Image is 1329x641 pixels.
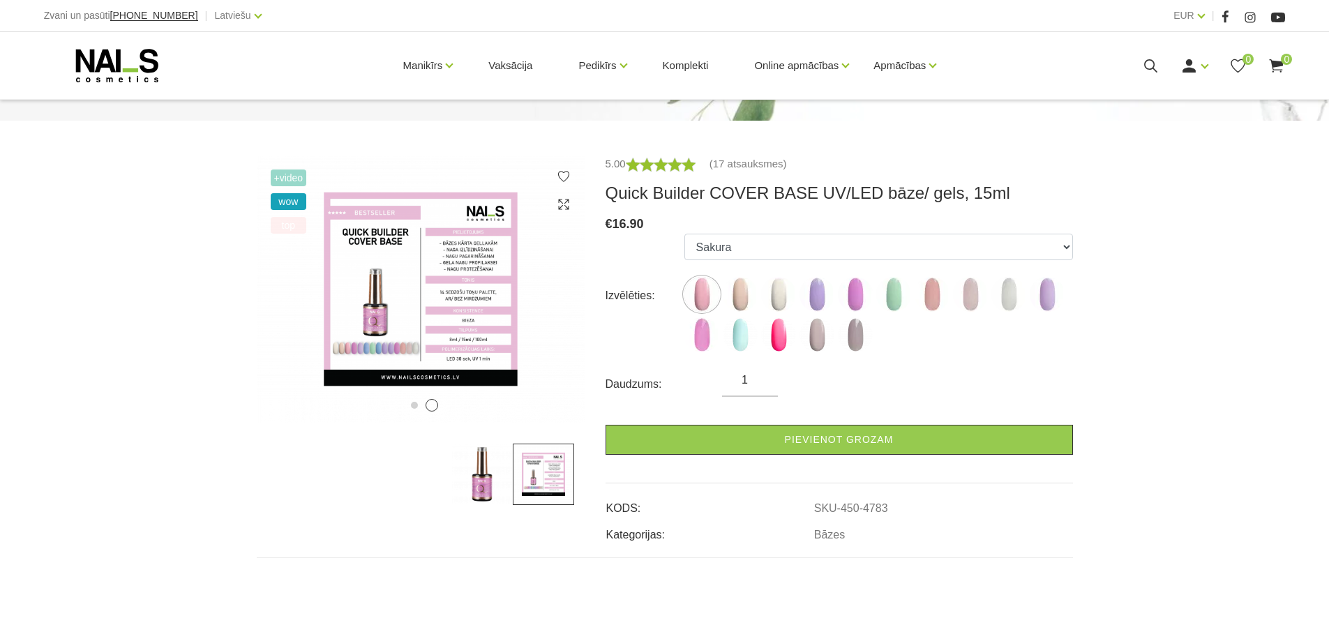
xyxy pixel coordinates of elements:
[477,32,543,99] a: Vaksācija
[513,444,574,505] img: ...
[1173,7,1194,24] a: EUR
[754,38,839,93] a: Online apmācības
[709,156,787,172] a: (17 atsauksmes)
[838,277,873,312] img: ...
[838,317,873,352] img: ...
[257,156,585,423] img: ...
[873,38,926,93] a: Apmācības
[426,399,438,412] button: 2 of 2
[606,490,813,517] td: KODS:
[578,38,616,93] a: Pedikīrs
[991,277,1026,312] img: ...
[684,277,719,312] img: ...
[1242,54,1254,65] span: 0
[684,317,719,352] img: ...
[799,277,834,312] img: ...
[1212,7,1215,24] span: |
[205,7,208,24] span: |
[271,169,307,186] span: +Video
[606,217,613,231] span: €
[652,32,720,99] a: Komplekti
[761,317,796,352] img: ...
[1030,277,1065,312] img: ...
[761,277,796,312] img: ...
[271,193,307,210] span: wow
[876,277,911,312] img: ...
[1281,54,1292,65] span: 0
[451,444,513,505] img: ...
[799,317,834,352] img: ...
[606,183,1073,204] h3: Quick Builder COVER BASE UV/LED bāze/ gels, 15ml
[110,10,198,21] a: [PHONE_NUMBER]
[403,38,443,93] a: Manikīrs
[723,317,758,352] img: ...
[606,158,626,169] span: 5.00
[606,373,723,395] div: Daudzums:
[915,277,949,312] img: ...
[953,277,988,312] img: ...
[613,217,644,231] span: 16.90
[1268,57,1285,75] a: 0
[606,425,1073,455] a: Pievienot grozam
[215,7,251,24] a: Latviešu
[44,7,198,24] div: Zvani un pasūti
[1229,57,1247,75] a: 0
[411,402,418,409] button: 1 of 2
[814,502,888,515] a: SKU-450-4783
[814,529,845,541] a: Bāzes
[723,277,758,312] img: ...
[606,517,813,543] td: Kategorijas:
[606,285,684,307] div: Izvēlēties:
[271,217,307,234] span: top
